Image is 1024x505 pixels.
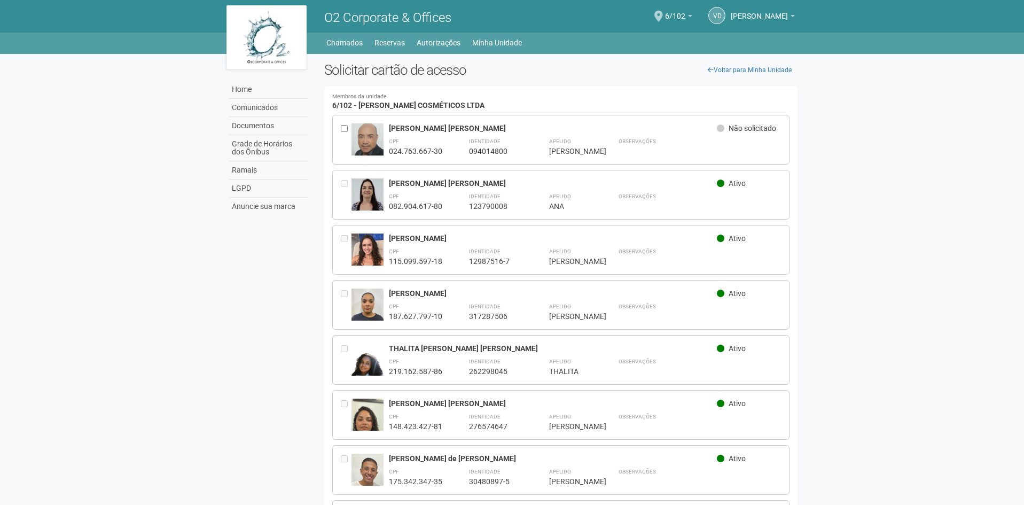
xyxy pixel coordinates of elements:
[226,5,307,69] img: logo.jpg
[549,257,592,266] div: [PERSON_NAME]
[469,312,522,321] div: 317287506
[469,422,522,431] div: 276574647
[341,289,351,321] div: Entre em contato com a Aministração para solicitar o cancelamento ou 2a via
[229,135,308,161] a: Grade de Horários dos Ônibus
[341,178,351,211] div: Entre em contato com a Aministração para solicitar o cancelamento ou 2a via
[619,359,656,364] strong: Observações
[389,422,442,431] div: 148.423.427-81
[389,312,442,321] div: 187.627.797-10
[389,289,717,298] div: [PERSON_NAME]
[469,304,501,309] strong: Identidade
[469,193,501,199] strong: Identidade
[374,35,405,50] a: Reservas
[229,81,308,99] a: Home
[389,146,442,156] div: 024.763.667-30
[469,469,501,475] strong: Identidade
[341,454,351,486] div: Entre em contato com a Aministração para solicitar o cancelamento ou 2a via
[619,469,656,475] strong: Observações
[229,198,308,215] a: Anuncie sua marca
[389,344,717,353] div: THALITA [PERSON_NAME] [PERSON_NAME]
[389,248,399,254] strong: CPF
[549,312,592,321] div: [PERSON_NAME]
[729,124,776,133] span: Não solicitado
[389,257,442,266] div: 115.099.597-18
[389,178,717,188] div: [PERSON_NAME] [PERSON_NAME]
[389,201,442,211] div: 082.904.617-80
[332,94,790,110] h4: 6/102 - [PERSON_NAME] COSMÉTICOS LTDA
[389,477,442,486] div: 175.342.347-35
[389,123,717,133] div: [PERSON_NAME] [PERSON_NAME]
[351,454,384,496] img: user.jpg
[417,35,460,50] a: Autorizações
[389,454,717,463] div: [PERSON_NAME] de [PERSON_NAME]
[549,201,592,211] div: ANA
[619,138,656,144] strong: Observações
[549,367,592,376] div: THALITA
[326,35,363,50] a: Chamados
[351,289,384,331] img: user.jpg
[469,477,522,486] div: 30480897-5
[729,179,746,188] span: Ativo
[549,414,571,419] strong: Apelido
[731,2,788,20] span: VANESSA DIAS SILVA
[702,62,798,78] a: Voltar para Minha Unidade
[469,201,522,211] div: 123790008
[389,193,399,199] strong: CPF
[341,234,351,266] div: Entre em contato com a Aministração para solicitar o cancelamento ou 2a via
[229,117,308,135] a: Documentos
[389,359,399,364] strong: CPF
[324,62,798,78] h2: Solicitar cartão de acesso
[549,304,571,309] strong: Apelido
[351,123,384,159] img: user.jpg
[229,99,308,117] a: Comunicados
[351,399,384,456] img: user.jpg
[341,344,351,376] div: Entre em contato com a Aministração para solicitar o cancelamento ou 2a via
[469,359,501,364] strong: Identidade
[229,180,308,198] a: LGPD
[351,344,384,386] img: user.jpg
[229,161,308,180] a: Ramais
[665,2,685,20] span: 6/102
[389,138,399,144] strong: CPF
[389,234,717,243] div: [PERSON_NAME]
[341,399,351,431] div: Entre em contato com a Aministração para solicitar o cancelamento ou 2a via
[619,304,656,309] strong: Observações
[731,13,795,22] a: [PERSON_NAME]
[469,367,522,376] div: 262298045
[549,469,571,475] strong: Apelido
[469,257,522,266] div: 12987516-7
[549,477,592,486] div: [PERSON_NAME]
[324,10,451,25] span: O2 Corporate & Offices
[729,234,746,243] span: Ativo
[619,193,656,199] strong: Observações
[389,367,442,376] div: 219.162.587-86
[469,138,501,144] strong: Identidade
[389,399,717,408] div: [PERSON_NAME] [PERSON_NAME]
[729,289,746,298] span: Ativo
[472,35,522,50] a: Minha Unidade
[729,344,746,353] span: Ativo
[389,469,399,475] strong: CPF
[469,248,501,254] strong: Identidade
[549,146,592,156] div: [PERSON_NAME]
[389,414,399,419] strong: CPF
[549,248,571,254] strong: Apelido
[549,193,571,199] strong: Apelido
[469,146,522,156] div: 094014800
[619,248,656,254] strong: Observações
[619,414,656,419] strong: Observações
[665,13,692,22] a: 6/102
[549,138,571,144] strong: Apelido
[332,94,790,100] small: Membros da unidade
[469,414,501,419] strong: Identidade
[389,304,399,309] strong: CPF
[351,234,384,273] img: user.jpg
[708,7,725,24] a: VD
[549,422,592,431] div: [PERSON_NAME]
[729,454,746,463] span: Ativo
[729,399,746,408] span: Ativo
[351,178,384,221] img: user.jpg
[549,359,571,364] strong: Apelido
